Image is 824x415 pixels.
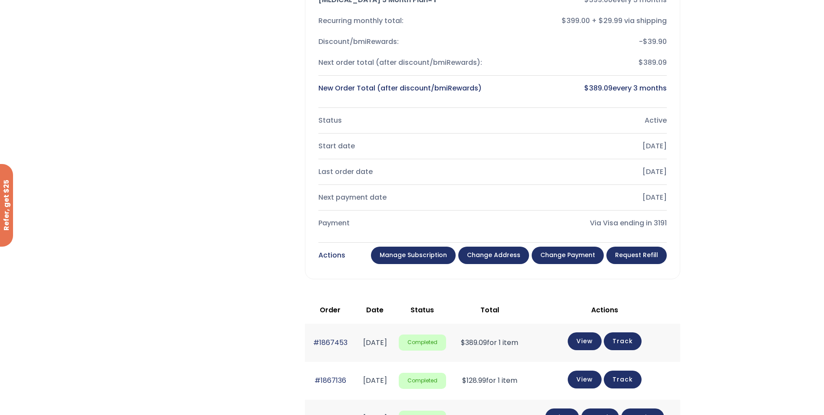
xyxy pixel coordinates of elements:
[320,305,341,315] span: Order
[462,375,467,385] span: $
[500,57,667,69] div: $389.09
[584,83,612,93] bdi: 389.09
[318,57,486,69] div: Next order total (after discount/bmiRewards):
[462,375,486,385] span: 128.99
[363,338,387,348] time: [DATE]
[643,37,667,47] span: 39.90
[584,83,589,93] span: $
[318,114,486,127] div: Status
[591,305,618,315] span: Actions
[314,375,346,385] a: #1867136
[318,249,345,261] div: Actions
[318,166,486,178] div: Last order date
[480,305,499,315] span: Total
[461,338,487,348] span: 389.09
[366,305,384,315] span: Date
[500,140,667,152] div: [DATE]
[500,114,667,127] div: Active
[410,305,434,315] span: Status
[604,332,642,350] a: Track
[318,82,486,94] div: New Order Total (after discount/bmiRewards)
[500,36,667,48] div: -
[318,36,486,48] div: Discount/bmiRewards:
[604,371,642,388] a: Track
[643,37,648,47] span: $
[568,332,602,350] a: View
[500,82,667,94] div: every 3 months
[568,371,602,388] a: View
[363,375,387,385] time: [DATE]
[371,247,456,264] a: Manage Subscription
[399,373,446,389] span: Completed
[318,217,486,229] div: Payment
[318,140,486,152] div: Start date
[458,247,529,264] a: Change address
[532,247,604,264] a: Change payment
[318,191,486,204] div: Next payment date
[313,338,347,348] a: #1867453
[500,166,667,178] div: [DATE]
[318,15,486,27] div: Recurring monthly total:
[399,335,446,351] span: Completed
[500,15,667,27] div: $399.00 + $29.99 via shipping
[500,217,667,229] div: Via Visa ending in 3191
[606,247,667,264] a: Request Refill
[461,338,465,348] span: $
[450,362,529,400] td: for 1 item
[450,324,529,361] td: for 1 item
[500,191,667,204] div: [DATE]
